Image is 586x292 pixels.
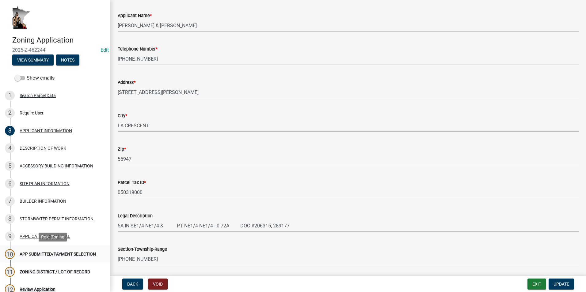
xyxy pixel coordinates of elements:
[5,214,15,224] div: 8
[20,182,70,186] div: SITE PLAN INFORMATION
[118,80,135,85] label: Address
[20,287,55,291] div: Review Application
[20,270,90,274] div: ZONING DISTRICT / LOT OF RECORD
[20,199,66,203] div: BUILDER INFORMATION
[5,143,15,153] div: 4
[12,58,54,63] wm-modal-confirm: Summary
[12,36,105,45] h4: Zoning Application
[15,74,55,82] label: Show emails
[5,231,15,241] div: 9
[39,233,67,241] div: Role: Zoning
[56,58,79,63] wm-modal-confirm: Notes
[527,279,546,290] button: Exit
[5,249,15,259] div: 10
[122,279,143,290] button: Back
[20,164,93,168] div: ACCESSORY BUILDING INFORMATION
[20,111,44,115] div: Require User
[5,126,15,136] div: 3
[5,108,15,118] div: 2
[12,47,98,53] span: 2025-Z-462244
[101,47,109,53] wm-modal-confirm: Edit Application Number
[5,179,15,189] div: 6
[118,47,158,51] label: Telephone Number
[127,282,138,286] span: Back
[56,54,79,66] button: Notes
[5,161,15,171] div: 5
[20,93,56,98] div: Search Parcel Data
[20,146,66,150] div: DESCRIPTION OF WORK
[12,6,31,29] img: Houston County, Minnesota
[5,267,15,277] div: 11
[549,279,574,290] button: Update
[118,214,153,218] label: Legal Description
[118,14,152,18] label: Applicant Name
[118,147,126,152] label: Zip
[12,54,54,66] button: View Summary
[118,181,146,185] label: Parcel Tax ID
[101,47,109,53] a: Edit
[554,282,569,286] span: Update
[5,196,15,206] div: 7
[20,217,93,221] div: STORMWATER PERMIT INFORMATION
[118,247,167,252] label: Section-Township-Range
[20,234,70,238] div: APPLICATION SUBMITTAL
[20,129,72,133] div: APPLICANT INFORMATION
[20,252,96,256] div: APP SUBMITTED/PAYMENT SELECTION
[5,91,15,100] div: 1
[148,279,168,290] button: Void
[118,114,127,118] label: City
